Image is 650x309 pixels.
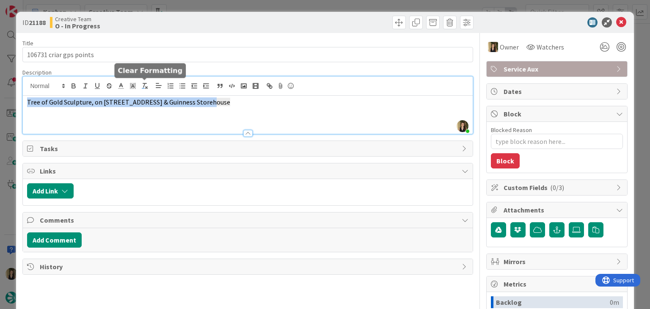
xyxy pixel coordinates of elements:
[504,182,612,193] span: Custom Fields
[40,166,457,176] span: Links
[504,279,612,289] span: Metrics
[27,98,230,106] span: Tree of Gold Sculpture, on [STREET_ADDRESS] & Guinness Storehouse
[40,215,457,225] span: Comments
[27,232,82,248] button: Add Comment
[27,183,74,199] button: Add Link
[22,47,473,62] input: type card name here...
[488,42,498,52] img: SP
[40,262,457,272] span: History
[491,126,532,134] label: Blocked Reason
[55,16,100,22] span: Creative Team
[491,153,520,168] button: Block
[550,183,564,192] span: ( 0/3 )
[610,296,619,308] div: 0m
[504,64,612,74] span: Service Aux
[504,257,612,267] span: Mirrors
[500,42,519,52] span: Owner
[22,39,33,47] label: Title
[55,22,100,29] b: O - In Progress
[40,143,457,154] span: Tasks
[22,17,46,28] span: ID
[504,205,612,215] span: Attachments
[22,69,52,76] span: Description
[18,1,39,11] span: Support
[504,109,612,119] span: Block
[537,42,564,52] span: Watchers
[29,18,46,27] b: 21188
[118,66,182,74] h5: Clear Formatting
[457,120,468,132] img: C71RdmBlZ3pIy3ZfdYSH8iJ9DzqQwlfe.jpg
[504,86,612,97] span: Dates
[496,296,610,308] div: Backlog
